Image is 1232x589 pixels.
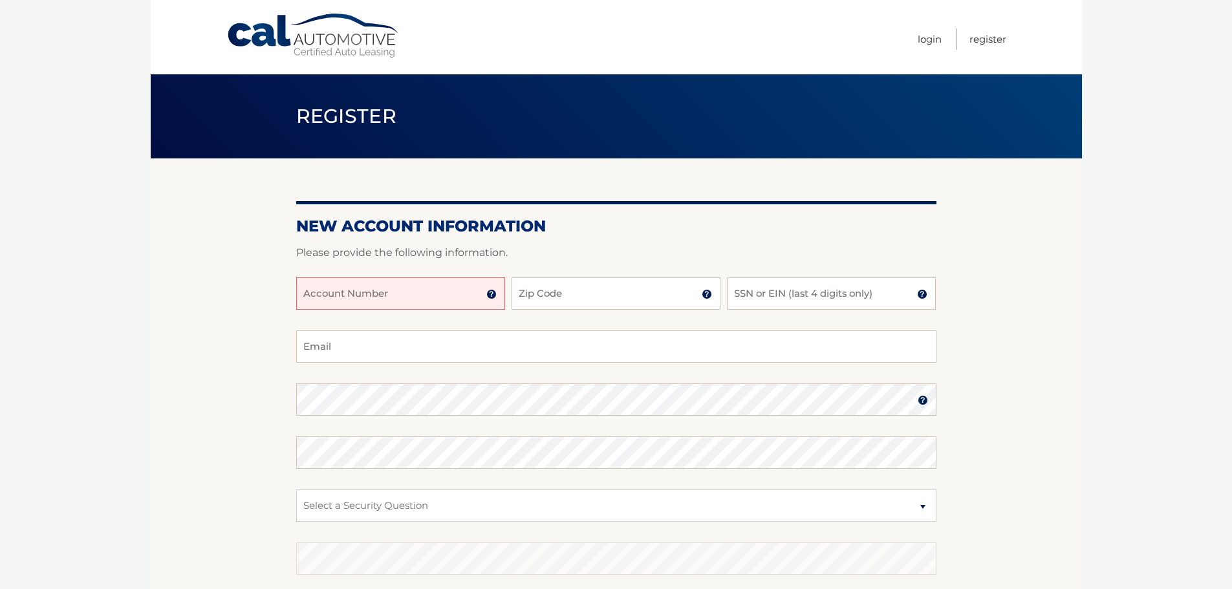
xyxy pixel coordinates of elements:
a: Cal Automotive [226,13,401,59]
img: tooltip.svg [702,289,712,299]
input: Email [296,330,936,363]
input: Account Number [296,277,505,310]
span: Register [296,104,397,128]
input: Zip Code [512,277,720,310]
a: Login [918,28,942,50]
img: tooltip.svg [918,395,928,405]
p: Please provide the following information. [296,244,936,262]
input: SSN or EIN (last 4 digits only) [727,277,936,310]
h2: New Account Information [296,217,936,236]
img: tooltip.svg [917,289,927,299]
a: Register [969,28,1006,50]
img: tooltip.svg [486,289,497,299]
